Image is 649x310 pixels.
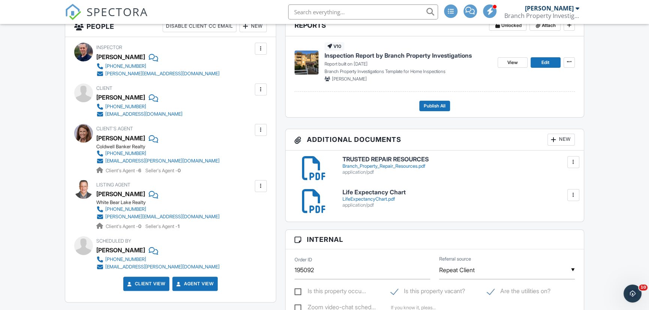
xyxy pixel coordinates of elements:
[105,111,182,117] div: [EMAIL_ADDRESS][DOMAIN_NAME]
[342,189,575,196] h6: Life Expectancy Chart
[96,200,226,206] div: White Bear Lake Realty
[439,256,471,262] label: Referral source
[639,285,648,291] span: 10
[96,92,145,103] div: [PERSON_NAME]
[547,134,575,146] div: New
[286,230,584,249] h3: Internal
[96,70,220,77] a: [PERSON_NAME][EMAIL_ADDRESS][DOMAIN_NAME]
[96,126,133,131] span: Client's Agent
[138,224,141,229] strong: 0
[96,157,220,165] a: [EMAIL_ADDRESS][PERSON_NAME][DOMAIN_NAME]
[342,163,575,169] div: Branch_Property_Repair_Resources.pdf
[126,280,166,288] a: Client View
[288,4,438,19] input: Search everything...
[239,20,267,32] div: New
[105,63,146,69] div: [PHONE_NUMBER]
[163,20,236,32] div: Disable Client CC Email
[342,202,575,208] div: application/pdf
[96,63,220,70] a: [PHONE_NUMBER]
[96,45,122,50] span: Inspector
[105,206,146,212] div: [PHONE_NUMBER]
[96,110,182,118] a: [EMAIL_ADDRESS][DOMAIN_NAME]
[96,206,220,213] a: [PHONE_NUMBER]
[105,158,220,164] div: [EMAIL_ADDRESS][PERSON_NAME][DOMAIN_NAME]
[96,188,145,200] a: [PERSON_NAME]
[391,288,465,297] label: Is this property vacant?
[342,189,575,208] a: Life Expectancy Chart LifeExpectancyChart.pdf application/pdf
[138,168,141,173] strong: 6
[145,224,179,229] span: Seller's Agent -
[105,264,220,270] div: [EMAIL_ADDRESS][PERSON_NAME][DOMAIN_NAME]
[342,156,575,163] h6: TRUSTED REPAIR RESOURCES
[96,244,145,256] div: [PERSON_NAME]
[96,150,220,157] a: [PHONE_NUMBER]
[96,144,226,150] div: Coldwell Banker Realty
[65,4,81,20] img: The Best Home Inspection Software - Spectora
[487,288,550,297] label: Are the utilities on?
[65,16,275,37] h3: People
[145,168,181,173] span: Seller's Agent -
[96,103,182,110] a: [PHONE_NUMBER]
[65,10,148,26] a: SPECTORA
[96,256,220,263] a: [PHONE_NUMBER]
[96,51,145,63] div: [PERSON_NAME]
[105,256,146,262] div: [PHONE_NUMBER]
[96,133,145,144] a: [PERSON_NAME]
[96,213,220,221] a: [PERSON_NAME][EMAIL_ADDRESS][DOMAIN_NAME]
[106,224,142,229] span: Client's Agent -
[295,256,312,263] label: Order ID
[178,224,179,229] strong: 1
[105,104,146,110] div: [PHONE_NUMBER]
[504,12,579,19] div: Branch Property Investigations
[624,285,642,303] iframe: Intercom live chat
[105,214,220,220] div: [PERSON_NAME][EMAIL_ADDRESS][DOMAIN_NAME]
[286,129,584,151] h3: Additional Documents
[342,196,575,202] div: LifeExpectancyChart.pdf
[105,71,220,77] div: [PERSON_NAME][EMAIL_ADDRESS][DOMAIN_NAME]
[96,238,131,244] span: Scheduled By
[105,151,146,156] div: [PHONE_NUMBER]
[178,168,181,173] strong: 0
[342,169,575,175] div: application/pdf
[96,182,130,188] span: Listing Agent
[342,156,575,175] a: TRUSTED REPAIR RESOURCES Branch_Property_Repair_Resources.pdf application/pdf
[96,85,112,91] span: Client
[87,4,148,19] span: SPECTORA
[295,288,366,297] label: Is this property occupied?
[175,280,214,288] a: Agent View
[96,263,220,271] a: [EMAIL_ADDRESS][PERSON_NAME][DOMAIN_NAME]
[525,4,574,12] div: [PERSON_NAME]
[106,168,142,173] span: Client's Agent -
